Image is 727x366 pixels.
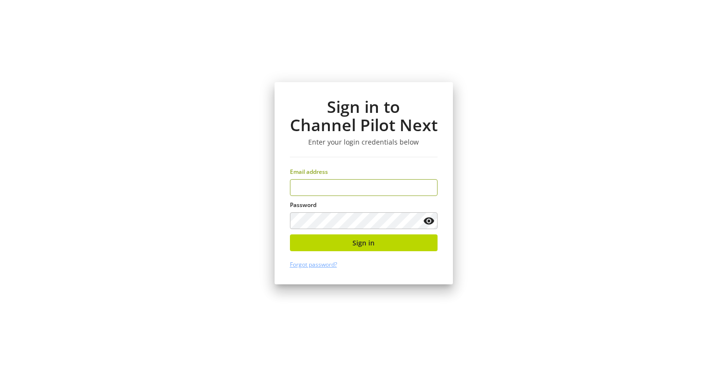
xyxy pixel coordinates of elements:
keeper-lock: Open Keeper Popup [421,182,432,193]
h3: Enter your login credentials below [290,138,438,146]
button: Sign in [290,234,438,251]
span: Password [290,201,316,209]
h1: Sign in to Channel Pilot Next [290,98,438,134]
a: Forgot password? [290,260,337,268]
span: Email address [290,168,328,176]
span: Sign in [352,238,375,248]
